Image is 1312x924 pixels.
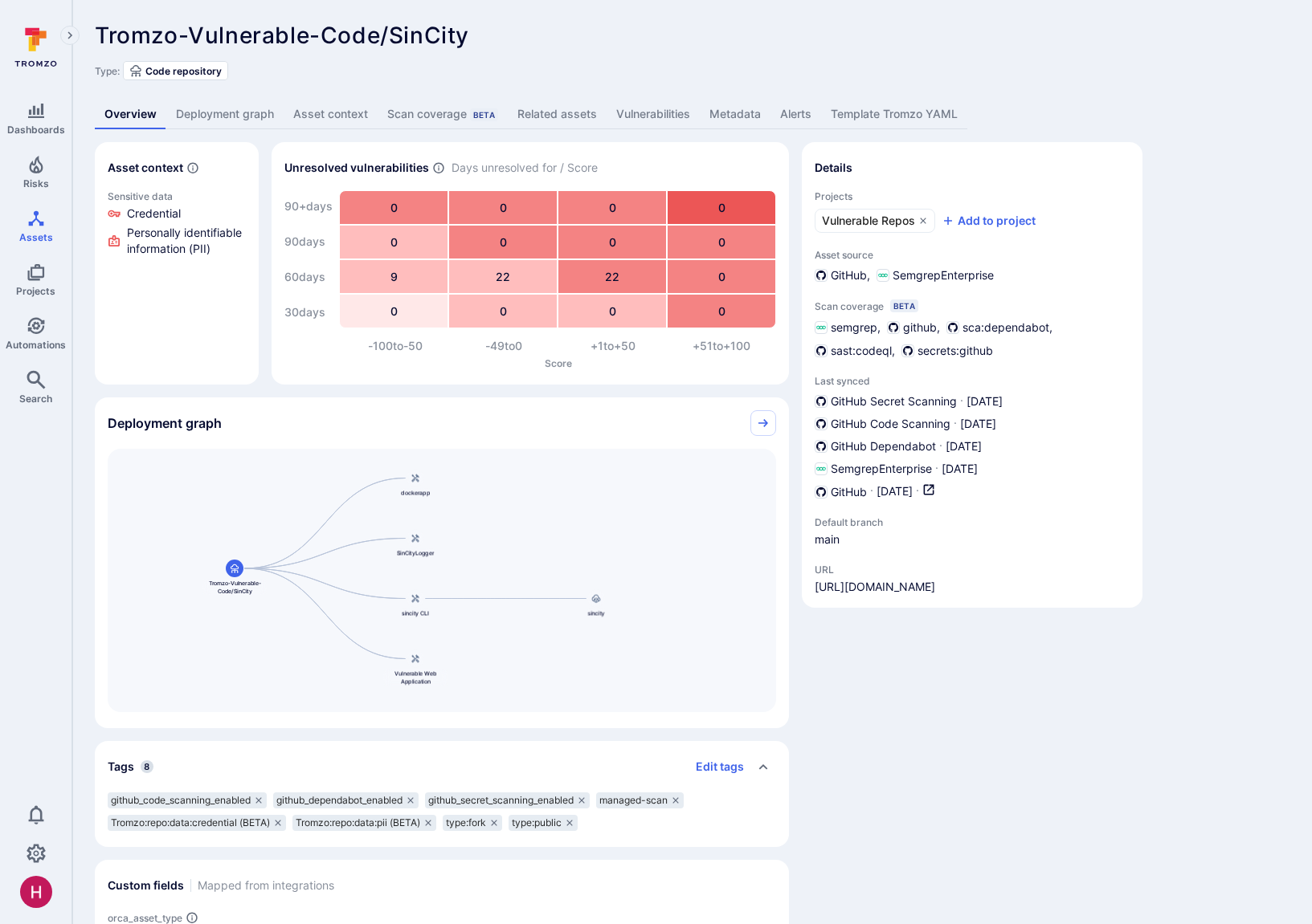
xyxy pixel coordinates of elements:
[20,876,52,908] div: Harshil Parikh
[831,438,936,454] span: GitHub Dependabot
[815,249,1130,261] span: Asset source
[401,489,430,497] span: dockerapp
[887,319,937,336] div: github
[95,100,1290,129] div: Asset tabs
[452,160,598,177] span: Days unresolved for / Score
[890,299,918,312] div: Beta
[428,794,574,807] span: github_secret_scanning_enabled
[95,741,789,792] div: Collapse tags
[95,100,166,129] a: Overview
[831,461,932,477] span: SemgrepEnterprise
[831,393,957,409] span: GitHub Secret Scanning
[23,177,49,189] span: Risks
[683,754,744,779] button: Edit tags
[292,815,436,831] div: Tromzo:repo:data:pii (BETA)
[432,160,445,177] span: Number of vulnerabilities in status ‘Open’ ‘Triaged’ and ‘In process’ divided by score and scanne...
[104,187,249,260] a: Click to view evidence
[108,190,246,202] p: Sensitive data
[558,260,666,293] div: 22
[815,579,935,595] a: [URL][DOMAIN_NAME]
[815,516,943,528] span: Default branch
[558,295,666,328] div: 0
[402,609,430,617] span: sincity CLI
[596,792,684,808] div: managed-scan
[108,912,182,924] span: orca_asset_type
[284,190,333,222] div: 90+ days
[108,792,267,808] div: github_code_scanning_enabled
[387,106,498,122] div: Scan coverage
[284,261,333,293] div: 60 days
[815,564,935,576] span: URL
[558,338,668,354] div: +1 to +50
[916,483,919,500] p: ·
[166,100,284,129] a: Deployment graph
[449,260,557,293] div: 22
[95,65,120,77] span: Type:
[668,191,775,224] div: 0
[7,124,65,136] span: Dashboards
[108,206,246,222] li: Credential
[341,357,776,369] p: Score
[901,342,993,359] div: secrets:github
[397,549,435,557] span: SinCityLogger
[449,295,557,328] div: 0
[340,260,448,293] div: 9
[954,416,957,432] p: ·
[942,213,1036,229] button: Add to project
[284,100,378,129] a: Asset context
[95,22,469,49] span: Tromzo-Vulnerable-Code/SinCity
[831,416,950,432] span: GitHub Code Scanning
[960,393,963,409] p: ·
[273,792,419,808] div: github_dependabot_enabled
[815,531,943,547] span: main
[815,375,1130,387] span: Last synced
[449,191,557,224] div: 0
[599,794,668,807] span: managed-scan
[960,416,996,432] span: [DATE]
[939,438,942,454] p: ·
[108,225,246,257] li: Personally identifiable information (PII)
[946,438,982,454] span: [DATE]
[587,609,605,617] span: sincity
[815,342,892,359] div: sast:codeql
[509,815,578,831] div: type:public
[340,226,448,258] div: 0
[935,461,938,477] p: ·
[870,483,873,500] p: ·
[815,267,867,283] div: GitHub
[815,190,1130,202] span: Projects
[668,338,777,354] div: +51 to +100
[877,267,994,283] div: SemgrepEnterprise
[383,670,448,686] span: Vulnerable Web Application
[668,260,775,293] div: 0
[470,108,498,121] div: Beta
[60,26,80,45] button: Expand navigation menu
[815,300,884,312] span: Scan coverage
[607,100,700,129] a: Vulnerabilities
[20,876,52,908] img: ACg8ocKzQzwPSwOZT_k9C736TfcBpCStqIZdMR9gXOhJgTaH9y_tsw=s96-c
[668,295,775,328] div: 0
[922,483,935,500] a: Open in GitHub dashboard
[822,213,915,229] span: Vulnerable Repos
[815,209,935,233] a: Vulnerable Repos
[558,226,666,258] div: 0
[815,319,877,336] div: semgrep
[296,816,420,829] span: Tromzo:repo:data:pii (BETA)
[340,295,448,328] div: 0
[108,877,184,893] h2: Custom fields
[450,338,559,354] div: -49 to 0
[95,397,789,449] div: Collapse
[668,226,775,258] div: 0
[284,160,429,176] h2: Unresolved vulnerabilities
[141,760,153,773] span: 8
[276,794,403,807] span: github_dependabot_enabled
[770,100,821,129] a: Alerts
[967,393,1003,409] span: [DATE]
[198,877,334,893] span: Mapped from integrations
[942,461,978,477] span: [DATE]
[815,160,852,176] h2: Details
[16,285,55,297] span: Projects
[508,100,607,129] a: Related assets
[700,100,770,129] a: Metadata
